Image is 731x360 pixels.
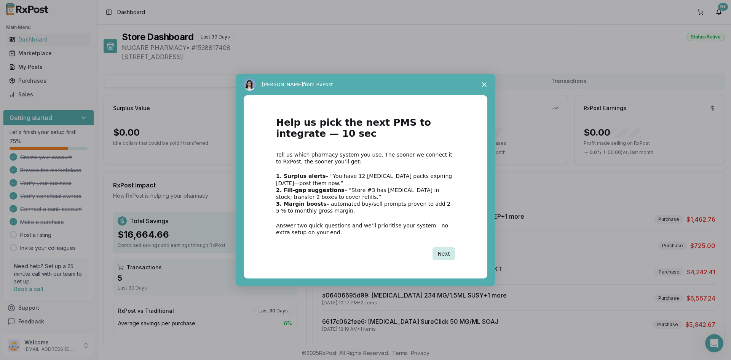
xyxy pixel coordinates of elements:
div: – automated buy/sell prompts proven to add 2-5 % to monthly gross margin. [276,200,455,214]
img: Profile image for Alice [244,78,256,91]
div: Answer two quick questions and we’ll prioritise your system—no extra setup on your end. [276,222,455,236]
h1: Help us pick the next PMS to integrate — 10 sec [276,117,455,144]
span: Close survey [474,74,495,95]
span: from RxPost [303,82,333,87]
div: – “Store #3 has [MEDICAL_DATA] in stock; transfer 2 boxes to cover refills.” [276,187,455,200]
b: 3. Margin boosts [276,201,327,207]
div: Tell us which pharmacy system you use. The sooner we connect it to RxPost, the sooner you’ll get: [276,151,455,165]
div: – “You have 12 [MEDICAL_DATA] packs expiring [DATE]—post them now.” [276,173,455,186]
b: 2. Fill-gap suggestions [276,187,345,193]
button: Next [433,247,455,260]
span: [PERSON_NAME] [262,82,303,87]
b: 1. Surplus alerts [276,173,326,179]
